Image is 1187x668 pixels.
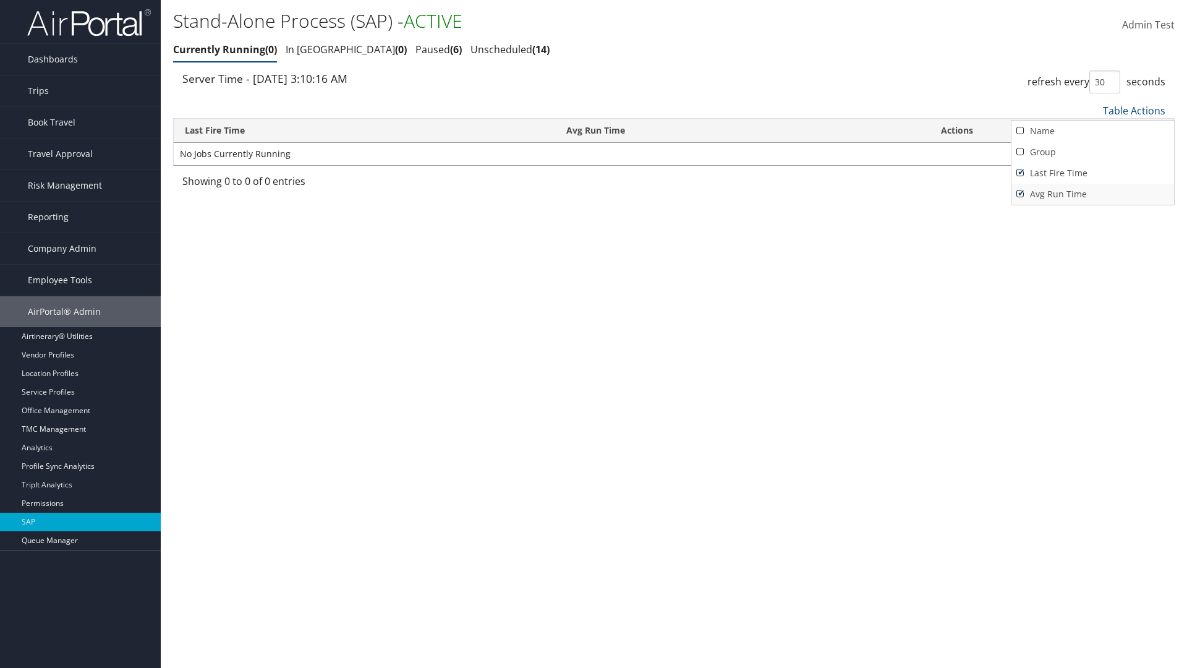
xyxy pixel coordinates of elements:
[28,202,69,233] span: Reporting
[1011,184,1174,205] a: Avg Run Time
[1011,121,1174,142] a: Name
[28,75,49,106] span: Trips
[28,170,102,201] span: Risk Management
[28,107,75,138] span: Book Travel
[1011,142,1174,163] a: Group
[28,233,96,264] span: Company Admin
[1011,163,1174,184] a: Last Fire Time
[28,265,92,296] span: Employee Tools
[28,44,78,75] span: Dashboards
[27,8,151,37] img: airportal-logo.png
[28,296,101,327] span: AirPortal® Admin
[28,139,93,169] span: Travel Approval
